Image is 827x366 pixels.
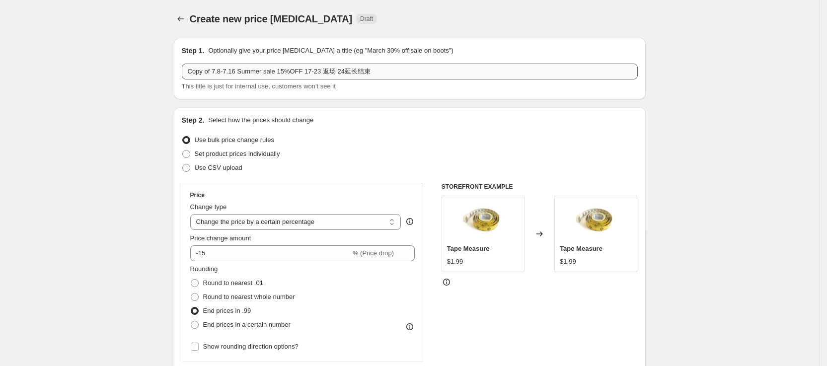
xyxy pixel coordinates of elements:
[182,115,205,125] h2: Step 2.
[195,150,280,157] span: Set product prices individually
[195,136,274,144] span: Use bulk price change rules
[174,12,188,26] button: Price change jobs
[353,249,394,257] span: % (Price drop)
[182,82,336,90] span: This title is just for internal use, customers won't see it
[190,203,227,211] span: Change type
[182,64,638,79] input: 30% off holiday sale
[560,245,602,252] span: Tape Measure
[182,46,205,56] h2: Step 1.
[560,258,576,265] span: $1.99
[203,343,299,350] span: Show rounding direction options?
[208,115,313,125] p: Select how the prices should change
[463,201,503,241] img: measuretape_80x.jpg
[195,164,242,171] span: Use CSV upload
[203,321,291,328] span: End prices in a certain number
[208,46,453,56] p: Optionally give your price [MEDICAL_DATA] a title (eg "March 30% off sale on boots")
[360,15,373,23] span: Draft
[190,265,218,273] span: Rounding
[190,234,251,242] span: Price change amount
[576,201,616,241] img: measuretape_80x.jpg
[190,191,205,199] h3: Price
[405,217,415,226] div: help
[203,279,263,287] span: Round to nearest .01
[447,245,490,252] span: Tape Measure
[442,183,638,191] h6: STOREFRONT EXAMPLE
[190,13,353,24] span: Create new price [MEDICAL_DATA]
[203,293,295,300] span: Round to nearest whole number
[190,245,351,261] input: -15
[447,258,463,265] span: $1.99
[203,307,251,314] span: End prices in .99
